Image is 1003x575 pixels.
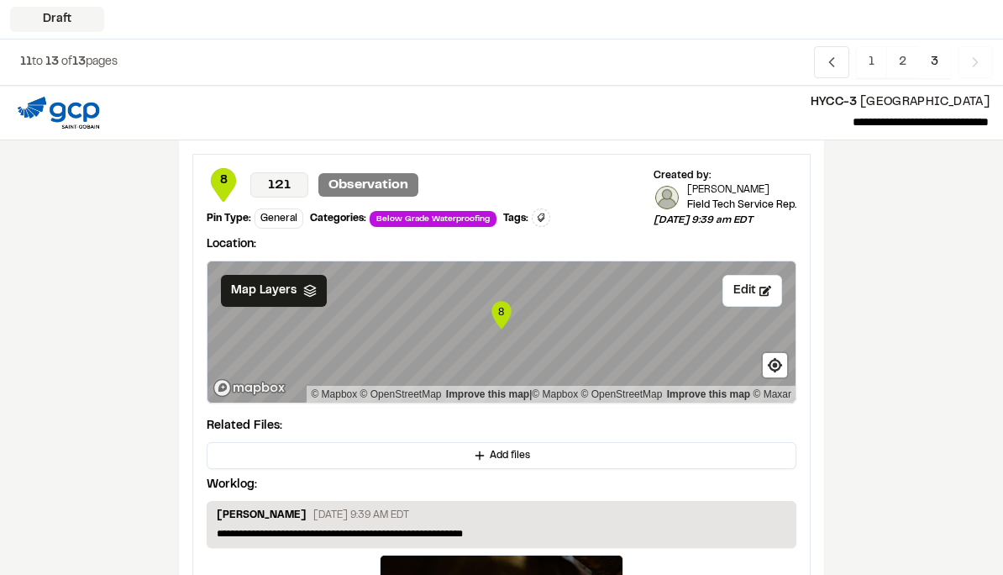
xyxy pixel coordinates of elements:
span: 13 [45,57,59,67]
a: Maxar [753,388,791,400]
span: Map Layers [231,282,297,300]
p: [PERSON_NAME] [687,183,796,198]
a: Mapbox [532,388,578,400]
p: Worklog: [207,476,257,494]
p: Related Files: [207,417,796,435]
button: Edit Tags [532,208,550,227]
div: Created by: [654,168,796,183]
a: Mapbox logo [213,378,286,398]
p: [DATE] 9:39 am EDT [654,213,796,228]
p: Location: [207,235,796,254]
span: HYCC-3 [811,98,858,108]
button: Edit [722,275,782,307]
button: Add files [207,442,796,469]
div: Categories: [310,211,366,226]
span: 8 [207,171,240,190]
p: 121 [250,172,308,198]
a: Mapbox [311,388,357,400]
div: Map marker [489,298,514,332]
a: OpenStreetMap [581,388,663,400]
span: Add files [490,448,530,463]
text: 8 [498,305,504,318]
span: 13 [72,57,86,67]
canvas: Map [207,261,796,403]
div: | [311,386,791,403]
p: [DATE] 9:39 AM EDT [313,508,409,523]
a: Improve this map [667,388,750,400]
span: 3 [918,46,951,78]
div: Tags: [503,211,528,226]
span: 2 [886,46,919,78]
a: Map feedback [446,388,529,400]
p: [PERSON_NAME] [217,508,307,526]
div: Pin Type: [207,211,251,226]
div: General [255,208,303,229]
nav: Navigation [814,46,993,78]
p: Field Tech Service Rep. [687,198,796,213]
p: Observation [318,173,418,197]
button: Find my location [763,353,787,377]
a: OpenStreetMap [360,388,442,400]
span: 1 [856,46,887,78]
span: Below Grade Waterproofing [370,211,496,227]
span: 11 [20,57,32,67]
p: [GEOGRAPHIC_DATA] [117,93,990,112]
img: file [13,92,103,133]
p: to of pages [20,53,118,71]
div: Draft [10,7,104,32]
